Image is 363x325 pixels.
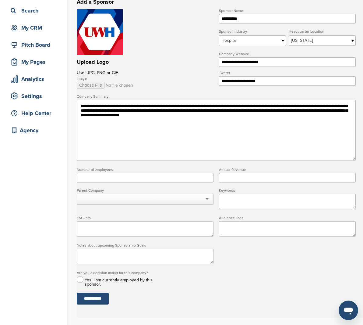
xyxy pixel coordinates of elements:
div: My Pages [9,56,61,67]
label: Company Summary [77,95,356,98]
label: Company Website [219,52,356,56]
div: Yes, I am currently employed by this sponsor. [85,278,163,287]
label: Keywords [219,189,356,192]
label: ESG Info [77,216,213,220]
label: Are you a decision maker for this company? [77,271,170,275]
label: Annual Revenue [219,168,356,172]
div: Analytics [9,74,61,85]
a: Agency [6,123,61,137]
h2: Upload Logo [77,58,170,66]
label: Parent Company [77,189,213,192]
a: Pitch Board [6,38,61,52]
label: Sponsor Name [219,9,356,13]
div: Help Center [9,108,61,119]
div: Agency [9,125,61,136]
label: Number of employees [77,168,213,172]
a: Help Center [6,106,61,120]
p: User JPG, PNG or GIF. [77,69,170,77]
label: Twitter [219,71,356,75]
div: My CRM [9,22,61,33]
label: Headquarter Location [289,30,356,33]
div: Settings [9,91,61,102]
a: My CRM [6,21,61,35]
span: Hospital [221,37,276,44]
label: Notes about upcoming Sponsorship Goals [77,244,213,247]
span: [US_STATE] [291,37,345,44]
a: Search [6,4,61,18]
img: 82plGAIC_400x400.png [77,9,123,55]
a: My Pages [6,55,61,69]
label: Audience Tags [219,216,356,220]
label: Image [77,77,170,80]
div: Search [9,5,61,16]
iframe: Button to launch messaging window [339,301,358,320]
label: Sponsor Industry [219,30,286,33]
a: Analytics [6,72,61,86]
a: Settings [6,89,61,103]
div: Pitch Board [9,39,61,50]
